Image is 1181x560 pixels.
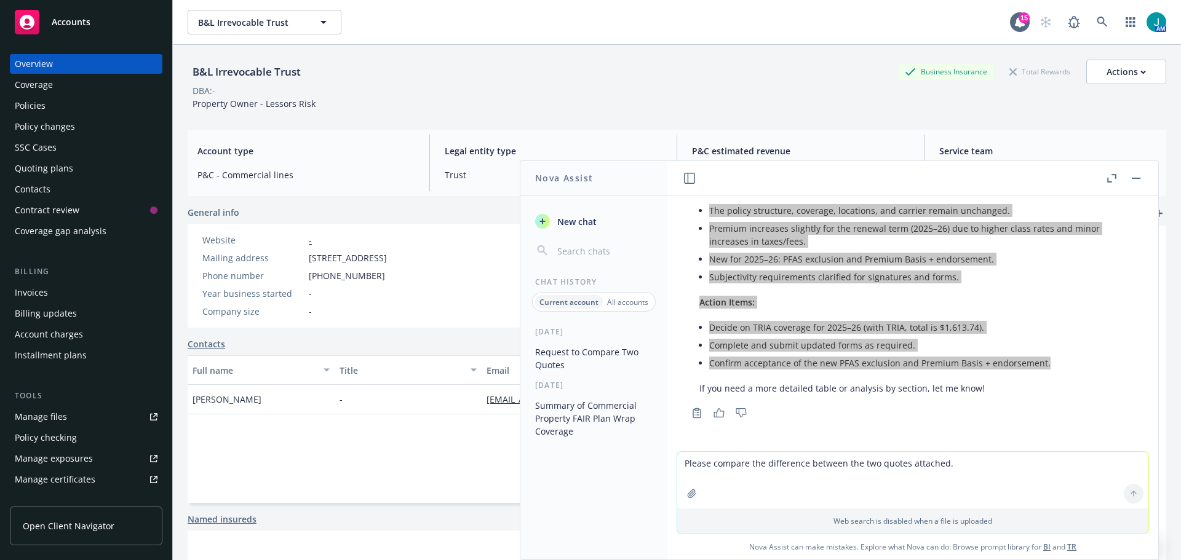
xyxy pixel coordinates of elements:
div: Invoices [15,283,48,302]
a: Coverage [10,75,162,95]
li: New for 2025–26: PFAS exclusion and Premium Basis + endorsement. [709,250,1126,268]
div: Billing [10,266,162,278]
span: New chat [555,215,597,228]
div: Total Rewards [1003,64,1076,79]
div: Full name [193,364,316,377]
button: Actions [1086,60,1166,84]
a: Installment plans [10,345,162,365]
span: [PHONE_NUMBER] [309,269,385,282]
div: SSC Cases [15,138,57,157]
a: Quoting plans [10,159,162,178]
div: B&L Irrevocable Trust [188,64,306,80]
div: Coverage [15,75,53,95]
a: Manage claims [10,491,162,510]
span: B&L Irrevocable Trust [198,16,304,29]
a: Policy changes [10,117,162,136]
span: - [340,393,343,406]
li: Complete and submit updated forms as required. [709,336,1126,354]
span: - [309,305,312,318]
span: [PERSON_NAME] [193,393,261,406]
div: Quoting plans [15,159,73,178]
div: Contacts [15,179,50,199]
div: Company size [202,305,304,318]
li: Decide on TRIA coverage for 2025–26 (with TRIA, total is $1,613.74). [709,318,1126,336]
span: Accounts [52,17,90,27]
a: Account charges [10,325,162,344]
div: Billing updates [15,304,77,323]
a: Billing updates [10,304,162,323]
a: Contacts [10,179,162,199]
div: Business Insurance [899,64,993,79]
a: Coverage gap analysis [10,221,162,241]
a: Contacts [188,337,225,350]
a: Switch app [1118,10,1143,34]
div: Manage claims [15,491,77,510]
a: Search [1090,10,1115,34]
p: Web search is disabled when a file is uploaded [685,516,1141,526]
li: Subjectivity requirements clarified for signatures and forms. [709,268,1126,286]
h1: Nova Assist [535,172,593,184]
span: P&C - Commercial lines [197,168,415,181]
button: Thumbs down [731,404,751,422]
div: Actions [1107,60,1146,84]
li: Premium increases slightly for the renewal term (2025–26) due to higher class rates and minor inc... [709,219,1126,250]
div: Title [340,364,463,377]
div: Policy checking [15,428,77,448]
span: Action Items: [699,296,755,308]
div: [DATE] [520,326,667,337]
div: Contract review [15,200,79,220]
div: Overview [15,54,53,74]
img: photo [1147,12,1166,32]
a: BI [1043,542,1051,552]
span: Legal entity type [445,144,662,157]
a: Invoices [10,283,162,302]
a: Manage files [10,407,162,427]
span: General info [188,206,239,219]
button: New chat [530,210,658,232]
div: 15 [1019,12,1030,23]
button: Title [335,355,482,385]
div: Email [487,364,708,377]
div: DBA: - [193,84,215,97]
a: Policies [10,96,162,116]
a: Manage certificates [10,470,162,489]
a: add [1151,206,1166,221]
a: Accounts [10,5,162,39]
button: Email [482,355,726,385]
input: Search chats [555,242,653,259]
span: Nova Assist can make mistakes. Explore what Nova can do: Browse prompt library for and [672,534,1153,559]
button: B&L Irrevocable Trust [188,10,341,34]
span: Trust [445,168,662,181]
div: Mailing address [202,251,304,264]
li: The policy structure, coverage, locations, and carrier remain unchanged. [709,202,1126,219]
div: Year business started [202,287,304,300]
p: Current account [539,297,598,307]
span: Account type [197,144,415,157]
a: Overview [10,54,162,74]
div: Policies [15,96,46,116]
div: Chat History [520,277,667,287]
p: If you need a more detailed table or analysis by section, let me know! [699,382,1126,395]
div: Phone number [202,269,304,282]
a: SSC Cases [10,138,162,157]
a: [EMAIL_ADDRESS][DOMAIN_NAME] [487,393,640,405]
button: Summary of Commercial Property FAIR Plan Wrap Coverage [530,395,658,441]
a: Manage exposures [10,449,162,468]
div: Account charges [15,325,83,344]
span: Service team [939,144,1156,157]
div: [DATE] [520,380,667,390]
a: Named insureds [188,513,256,526]
span: P&C estimated revenue [692,144,909,157]
a: Start snowing [1033,10,1058,34]
div: Coverage gap analysis [15,221,106,241]
a: Policy checking [10,428,162,448]
button: Request to Compare Two Quotes [530,342,658,375]
li: Confirm acceptance of the new PFAS exclusion and Premium Basis + endorsement. [709,354,1126,372]
button: Full name [188,355,335,385]
div: Manage files [15,407,67,427]
span: Open Client Navigator [23,519,114,532]
span: - [309,287,312,300]
div: Tools [10,390,162,402]
div: Manage certificates [15,470,95,489]
p: All accounts [607,297,648,307]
